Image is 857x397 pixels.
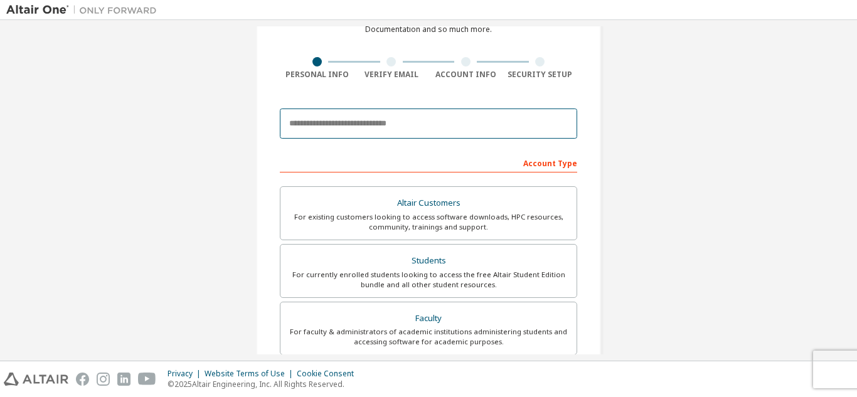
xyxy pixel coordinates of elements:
div: Personal Info [280,70,354,80]
div: Website Terms of Use [205,369,297,379]
img: linkedin.svg [117,373,130,386]
div: Security Setup [503,70,578,80]
img: youtube.svg [138,373,156,386]
div: Privacy [168,369,205,379]
img: instagram.svg [97,373,110,386]
div: Account Type [280,152,577,172]
img: Altair One [6,4,163,16]
div: For existing customers looking to access software downloads, HPC resources, community, trainings ... [288,212,569,232]
img: facebook.svg [76,373,89,386]
div: Altair Customers [288,194,569,212]
div: Cookie Consent [297,369,361,379]
div: For faculty & administrators of academic institutions administering students and accessing softwa... [288,327,569,347]
div: Account Info [428,70,503,80]
div: Students [288,252,569,270]
img: altair_logo.svg [4,373,68,386]
div: Faculty [288,310,569,327]
p: © 2025 Altair Engineering, Inc. All Rights Reserved. [168,379,361,389]
div: For currently enrolled students looking to access the free Altair Student Edition bundle and all ... [288,270,569,290]
div: Verify Email [354,70,429,80]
